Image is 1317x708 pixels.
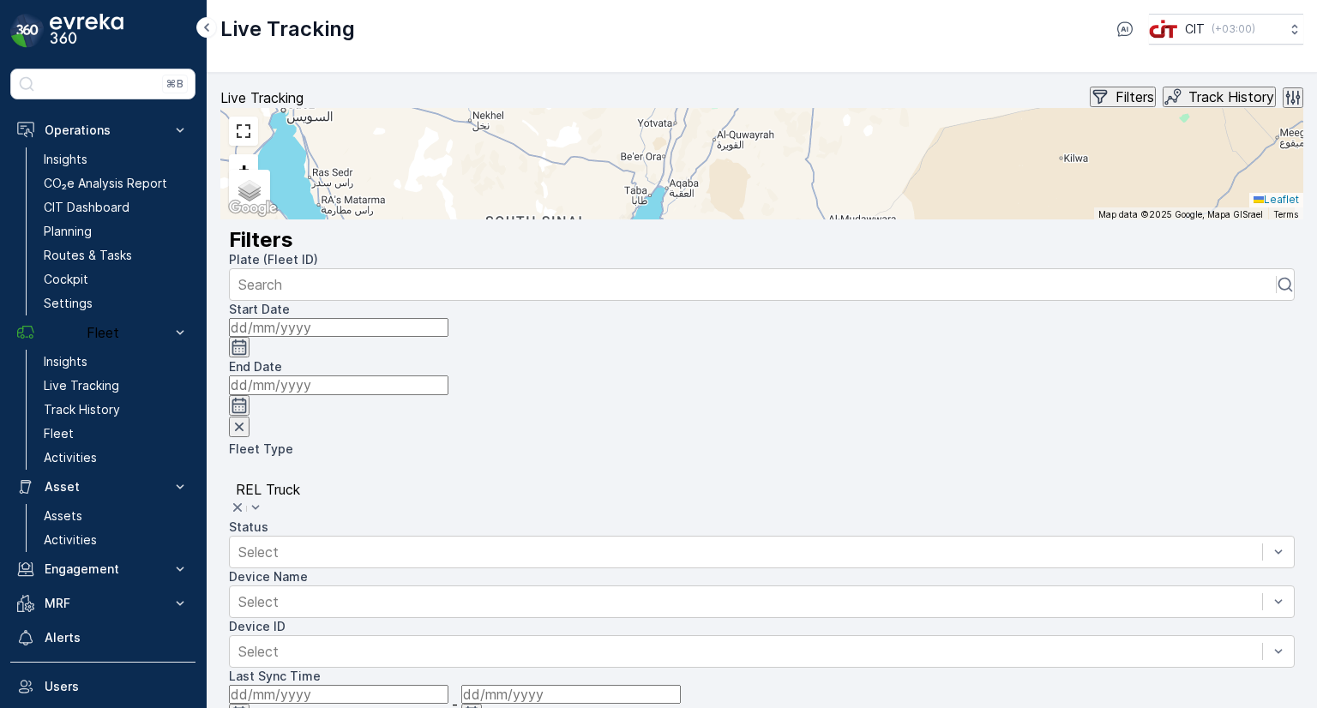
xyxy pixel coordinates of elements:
[45,478,161,495] p: Asset
[37,195,195,219] a: CIT Dashboard
[220,15,355,43] p: Live Tracking
[1273,209,1298,219] a: Terms
[44,401,120,418] p: Track History
[231,156,256,182] a: Zoom In
[44,199,129,216] p: CIT Dashboard
[1188,89,1274,105] p: Track History
[45,325,161,340] p: Fleet
[44,425,74,442] p: Fleet
[231,118,256,144] a: View Fullscreen
[45,122,161,139] p: Operations
[44,175,167,192] p: CO₂e Analysis Report
[45,629,189,646] p: Alerts
[10,552,195,586] button: Engagement
[10,470,195,504] button: Asset
[44,295,93,312] p: Settings
[44,531,97,549] p: Activities
[44,247,132,264] p: Routes & Tasks
[37,267,195,291] a: Cockpit
[10,621,195,655] a: Alerts
[37,422,195,446] a: Fleet
[229,302,290,316] label: Start Date
[37,171,195,195] a: CO₂e Analysis Report
[236,482,794,497] div: REL Truck
[229,669,321,683] label: Last Sync Time
[461,685,681,704] input: dd/mm/yyyy
[37,398,195,422] a: Track History
[45,561,161,578] p: Engagement
[231,171,268,209] a: Layers
[37,147,195,171] a: Insights
[37,528,195,552] a: Activities
[44,223,92,240] p: Planning
[10,14,45,48] img: logo
[10,586,195,621] button: MRF
[232,109,266,122] span: Speed
[229,252,318,267] label: Plate (Fleet ID)
[220,108,1303,147] summary: Speed
[1163,87,1276,107] button: Track History
[37,243,195,267] a: Routes & Tasks
[229,359,282,374] label: End Date
[220,181,388,196] input: Search by address
[241,147,350,162] p: On the Move > 3km/h
[10,315,195,350] button: Fleet
[229,569,308,584] label: Device Name
[37,219,195,243] a: Planning
[10,113,195,147] button: Operations
[229,619,286,633] label: Device ID
[37,504,195,528] a: Assets
[44,377,119,394] p: Live Tracking
[10,669,195,704] a: Users
[238,158,250,180] span: +
[44,151,87,168] p: Insights
[229,228,1295,251] h2: Filters
[229,685,448,704] input: dd/mm/yyyy
[225,197,281,219] img: Google
[225,197,281,219] a: Open this area in Google Maps (opens a new window)
[166,77,183,91] p: ⌘B
[37,446,195,470] a: Activities
[1116,89,1154,105] p: Filters
[1212,22,1255,36] p: ( +03:00 )
[50,14,123,48] img: logo_dark-DEwI_e13.png
[44,449,97,466] p: Activities
[220,90,304,105] p: Live Tracking
[1149,20,1178,39] img: cit-logo_pOk6rL0.png
[229,441,293,456] label: Fleet Type
[44,507,82,525] p: Assets
[1149,14,1303,45] button: CIT(+03:00)
[37,350,195,374] a: Insights
[37,291,195,315] a: Settings
[241,165,321,181] p: Steady < 3km/h
[44,353,87,370] p: Insights
[1185,21,1205,38] p: CIT
[1254,193,1299,206] a: Leaflet
[229,519,268,534] label: Status
[37,374,195,398] a: Live Tracking
[1098,209,1263,219] span: Map data ©2025 Google, Mapa GISrael
[44,271,88,288] p: Cockpit
[1090,87,1156,107] button: Filters
[45,595,161,612] p: MRF
[229,375,448,394] input: dd/mm/yyyy
[229,318,448,337] input: dd/mm/yyyy
[45,678,189,695] p: Users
